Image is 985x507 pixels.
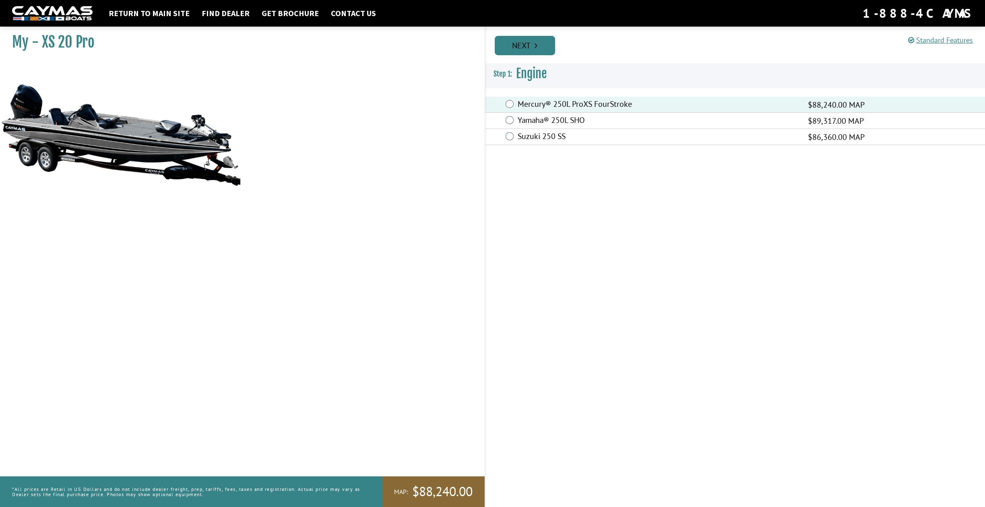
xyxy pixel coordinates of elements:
[908,35,973,45] a: Standard Features
[518,131,798,143] label: Suzuki 250 SS
[382,476,485,507] a: MAP:$88,240.00
[808,131,865,143] span: $86,360.00 MAP
[518,115,798,127] label: Yamaha® 250L SHO
[327,8,380,19] a: Contact Us
[412,483,473,500] span: $88,240.00
[808,115,864,127] span: $89,317.00 MAP
[518,99,798,111] label: Mercury® 250L ProXS FourStroke
[12,6,93,21] img: white-logo-c9c8dbefe5ff5ceceb0f0178aa75bf4bb51f6bca0971e226c86eb53dfe498488.png
[198,8,254,19] a: Find Dealer
[258,8,323,19] a: Get Brochure
[808,99,865,111] span: $88,240.00 MAP
[105,8,194,19] a: Return to main site
[495,36,555,55] a: Next
[12,33,465,51] h1: My - XS 20 Pro
[394,488,408,496] span: MAP:
[12,482,364,501] p: *All prices are Retail in US Dollars and do not include dealer freight, prep, tariffs, fees, taxe...
[863,4,973,22] div: 1-888-4CAYMAS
